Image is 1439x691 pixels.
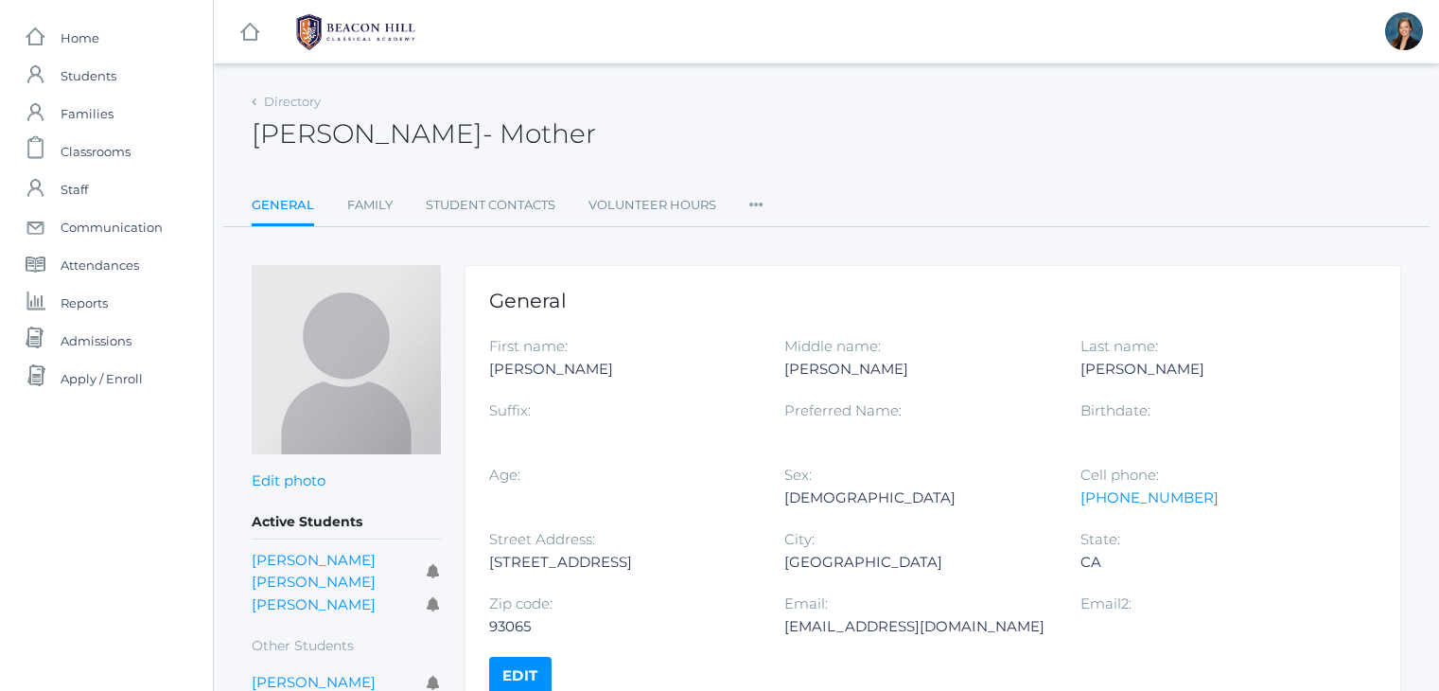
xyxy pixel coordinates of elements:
[1080,530,1120,548] label: State:
[784,358,1051,381] div: [PERSON_NAME]
[588,186,716,224] a: Volunteer Hours
[252,506,441,539] h5: Active Students
[1080,488,1219,506] a: [PHONE_NUMBER]
[1080,358,1347,381] div: [PERSON_NAME]
[784,487,1051,509] div: [DEMOGRAPHIC_DATA]
[784,551,1051,574] div: [GEOGRAPHIC_DATA]
[61,57,116,95] span: Students
[61,284,108,322] span: Reports
[61,133,131,170] span: Classrooms
[347,186,393,224] a: Family
[426,186,555,224] a: Student Contacts
[483,117,596,150] span: - Mother
[61,322,132,360] span: Admissions
[285,9,427,56] img: BHCALogos-05-308ed15e86a5a0abce9b8dd61676a3503ac9727e845dece92d48e8588c001991.png
[489,594,553,612] label: Zip code:
[784,401,902,419] label: Preferred Name:
[252,595,376,613] a: [PERSON_NAME]
[489,290,1377,311] h1: General
[1080,337,1158,355] label: Last name:
[489,466,520,484] label: Age:
[61,246,139,284] span: Attendances
[1080,401,1150,419] label: Birthdate:
[784,594,828,612] label: Email:
[427,676,441,690] i: Receives communications for this student
[264,94,321,109] a: Directory
[489,358,756,381] div: [PERSON_NAME]
[427,597,441,611] i: Receives communications for this student
[1080,594,1132,612] label: Email2:
[489,337,568,355] label: First name:
[489,530,595,548] label: Street Address:
[252,551,376,592] a: [PERSON_NAME] [PERSON_NAME]
[784,615,1051,638] div: [EMAIL_ADDRESS][DOMAIN_NAME]
[784,466,812,484] label: Sex:
[489,401,531,419] label: Suffix:
[1080,466,1159,484] label: Cell phone:
[252,119,596,149] h2: [PERSON_NAME]
[252,186,314,227] a: General
[252,265,441,454] img: Shannon Sergey
[784,530,815,548] label: City:
[61,95,114,133] span: Families
[252,630,441,662] h5: Other Students
[489,615,756,638] div: 93065
[252,471,325,489] a: Edit photo
[1385,12,1423,50] div: Allison Smith
[61,208,163,246] span: Communication
[61,170,88,208] span: Staff
[252,673,376,691] a: [PERSON_NAME]
[427,564,441,578] i: Receives communications for this student
[1080,551,1347,574] div: CA
[784,337,881,355] label: Middle name:
[489,551,756,574] div: [STREET_ADDRESS]
[61,360,143,398] span: Apply / Enroll
[61,19,99,57] span: Home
